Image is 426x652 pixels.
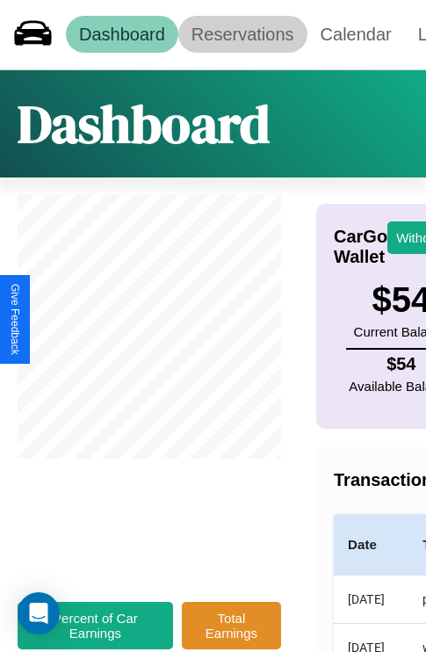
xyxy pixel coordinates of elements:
h4: CarGo Wallet [334,227,387,267]
button: Percent of Car Earnings [18,602,173,649]
button: Total Earnings [182,602,281,649]
th: [DATE] [334,576,408,624]
h1: Dashboard [18,88,270,160]
h4: Date [348,534,394,555]
div: Open Intercom Messenger [18,592,60,634]
div: Give Feedback [9,284,21,355]
a: Dashboard [66,16,178,53]
a: Reservations [178,16,307,53]
a: Calendar [307,16,405,53]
